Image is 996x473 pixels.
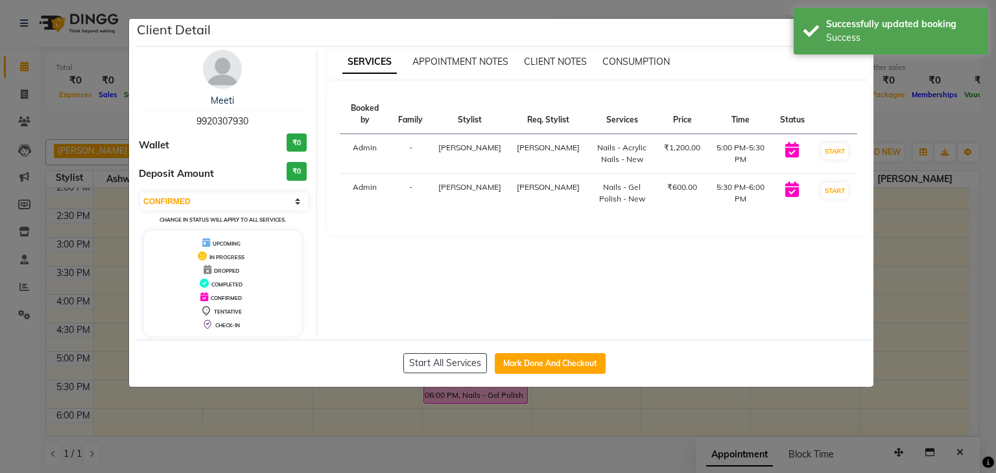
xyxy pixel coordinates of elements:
[214,308,242,315] span: TENTATIVE
[139,138,169,153] span: Wallet
[403,353,487,373] button: Start All Services
[524,56,587,67] span: CLIENT NOTES
[209,254,244,260] span: IN PROGRESS
[708,95,772,134] th: Time
[708,174,772,213] td: 5:30 PM-6:00 PM
[139,167,214,181] span: Deposit Amount
[656,95,708,134] th: Price
[203,50,242,89] img: avatar
[708,134,772,174] td: 5:00 PM-5:30 PM
[390,174,431,213] td: -
[211,295,242,301] span: CONFIRMED
[517,143,580,152] span: [PERSON_NAME]
[826,31,978,45] div: Success
[772,95,812,134] th: Status
[431,95,509,134] th: Stylist
[602,56,670,67] span: CONSUMPTION
[517,182,580,192] span: [PERSON_NAME]
[438,182,501,192] span: [PERSON_NAME]
[664,181,700,193] div: ₹600.00
[822,143,848,159] button: START
[196,115,248,127] span: 9920307930
[160,216,286,223] small: Change in status will apply to all services.
[587,95,656,134] th: Services
[211,95,234,106] a: Meeti
[390,95,431,134] th: Family
[595,142,648,165] div: Nails - Acrylic Nails - New
[340,134,391,174] td: Admin
[214,268,239,274] span: DROPPED
[215,322,240,329] span: CHECK-IN
[340,95,391,134] th: Booked by
[287,133,307,152] h3: ₹0
[595,181,648,205] div: Nails - Gel Polish - New
[438,143,501,152] span: [PERSON_NAME]
[213,240,241,247] span: UPCOMING
[822,183,848,199] button: START
[287,162,307,181] h3: ₹0
[340,174,391,213] td: Admin
[137,20,211,40] h5: Client Detail
[509,95,587,134] th: Req. Stylist
[342,51,397,74] span: SERVICES
[664,142,700,154] div: ₹1,200.00
[826,17,978,31] div: Successfully updated booking
[412,56,508,67] span: APPOINTMENT NOTES
[390,134,431,174] td: -
[211,281,243,288] span: COMPLETED
[495,353,606,374] button: Mark Done And Checkout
